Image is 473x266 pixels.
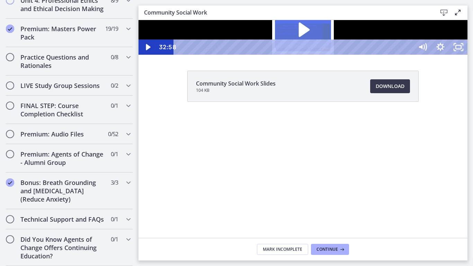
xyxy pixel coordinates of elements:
span: 19 / 19 [105,25,118,33]
span: 0 / 1 [111,101,118,110]
i: Completed [6,178,14,187]
h2: Technical Support and FAQs [20,215,105,223]
span: 0 / 2 [111,81,118,90]
button: Continue [311,244,349,255]
span: 0 / 1 [111,235,118,243]
h2: Premium: Audio Files [20,130,105,138]
button: Mute [275,19,293,35]
span: Community Social Work Slides [196,79,276,88]
span: 0 / 1 [111,215,118,223]
button: Unfullscreen [311,19,329,35]
span: Mark Incomplete [263,247,302,252]
button: Show settings menu [293,19,311,35]
span: 0 / 1 [111,150,118,158]
h2: FINAL STEP: Course Completion Checklist [20,101,105,118]
h2: Bonus: Breath Grounding and [MEDICAL_DATA] (Reduce Anxiety) [20,178,105,203]
div: Playbar [42,19,271,35]
span: Download [376,82,404,90]
button: Mark Incomplete [257,244,308,255]
span: 3 / 3 [111,178,118,187]
span: 104 KB [196,88,276,93]
h2: Premium: Agents of Change - Alumni Group [20,150,105,167]
a: Download [370,79,410,93]
i: Completed [6,25,14,33]
h2: Practice Questions and Rationales [20,53,105,70]
h2: Premium: Masters Power Pack [20,25,105,41]
h2: Did You Know Agents of Change Offers Continuing Education? [20,235,105,260]
span: 0 / 8 [111,53,118,61]
h2: LIVE Study Group Sessions [20,81,105,90]
iframe: Video Lesson [139,20,467,55]
h3: Community Social Work [144,8,426,17]
span: 0 / 52 [108,130,118,138]
span: Continue [316,247,338,252]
